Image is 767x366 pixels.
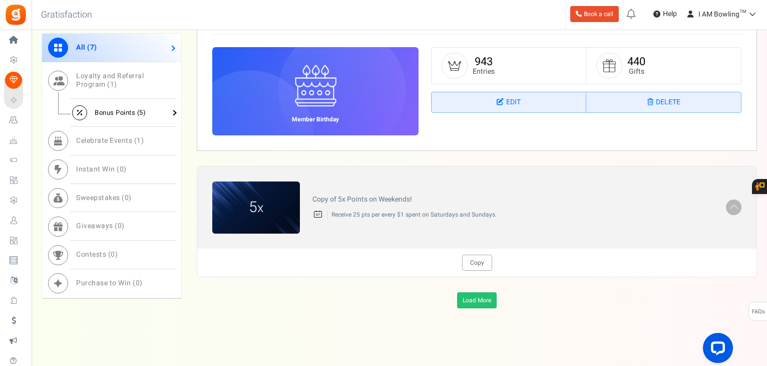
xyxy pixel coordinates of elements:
[627,68,645,75] small: Gifts
[457,292,497,308] a: Load More
[95,108,146,117] span: Bonus Points ( )
[586,92,741,112] a: Delete
[432,92,586,112] a: Edit
[327,211,713,219] p: Receive 25 pts per every $1 spent on Saturdays and Sundays.
[76,278,143,288] span: Purchase to Win ( )
[627,54,645,70] a: 440
[76,221,125,231] span: Giveaways ( )
[111,249,115,260] span: 0
[30,5,103,25] h3: Gratisfaction
[462,255,492,271] a: Copy
[76,42,97,53] span: All ( )
[139,108,143,117] span: 5
[76,164,127,174] span: Instant Win ( )
[312,196,713,203] h4: Copy of 5x Points on Weekends!
[125,193,129,203] span: 0
[5,4,27,26] img: Gratisfaction
[660,9,677,19] span: Help
[110,79,115,90] span: 1
[76,135,144,146] span: Celebrate Events ( )
[76,193,132,203] span: Sweepstakes ( )
[90,42,95,53] span: 7
[137,135,141,146] span: 1
[649,6,681,22] a: Help
[76,249,118,260] span: Contests ( )
[751,302,765,321] span: FAQs
[284,116,346,123] h6: Member Birthday
[118,221,122,231] span: 0
[570,6,619,22] a: Book a call
[257,198,263,217] small: x
[212,197,300,218] figcaption: 5
[475,54,493,70] a: 943
[136,278,140,288] span: 0
[473,68,495,75] small: Entries
[76,71,144,90] span: Loyalty and Referral Program ( )
[698,9,746,20] span: I AM Bowling™
[120,164,124,174] span: 0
